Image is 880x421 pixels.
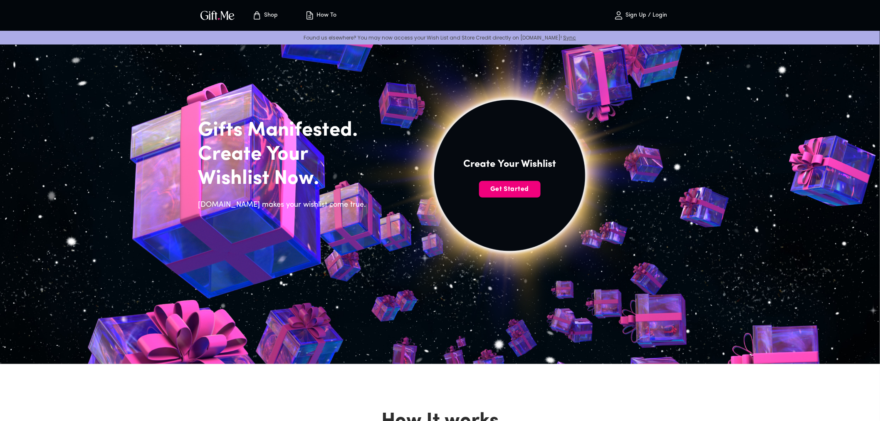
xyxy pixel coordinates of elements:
[305,10,315,20] img: how-to.svg
[198,199,371,211] h6: [DOMAIN_NAME] makes your wishlist come true.
[599,2,682,29] button: Sign Up / Login
[624,12,667,19] p: Sign Up / Login
[315,12,337,19] p: How To
[198,143,371,167] h2: Create Your
[298,2,344,29] button: How To
[564,34,576,41] a: Sync
[198,119,371,143] h2: Gifts Manifested.
[198,167,371,191] h2: Wishlist Now.
[262,12,278,19] p: Shop
[463,158,556,171] h4: Create Your Wishlist
[7,34,873,41] p: Found us elsewhere? You may now access your Wish List and Store Credit directly on [DOMAIN_NAME]!
[479,181,541,198] button: Get Started
[199,9,236,21] img: GiftMe Logo
[479,185,541,194] span: Get Started
[323,7,697,362] img: hero_sun.png
[198,10,237,20] button: GiftMe Logo
[242,2,288,29] button: Store page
